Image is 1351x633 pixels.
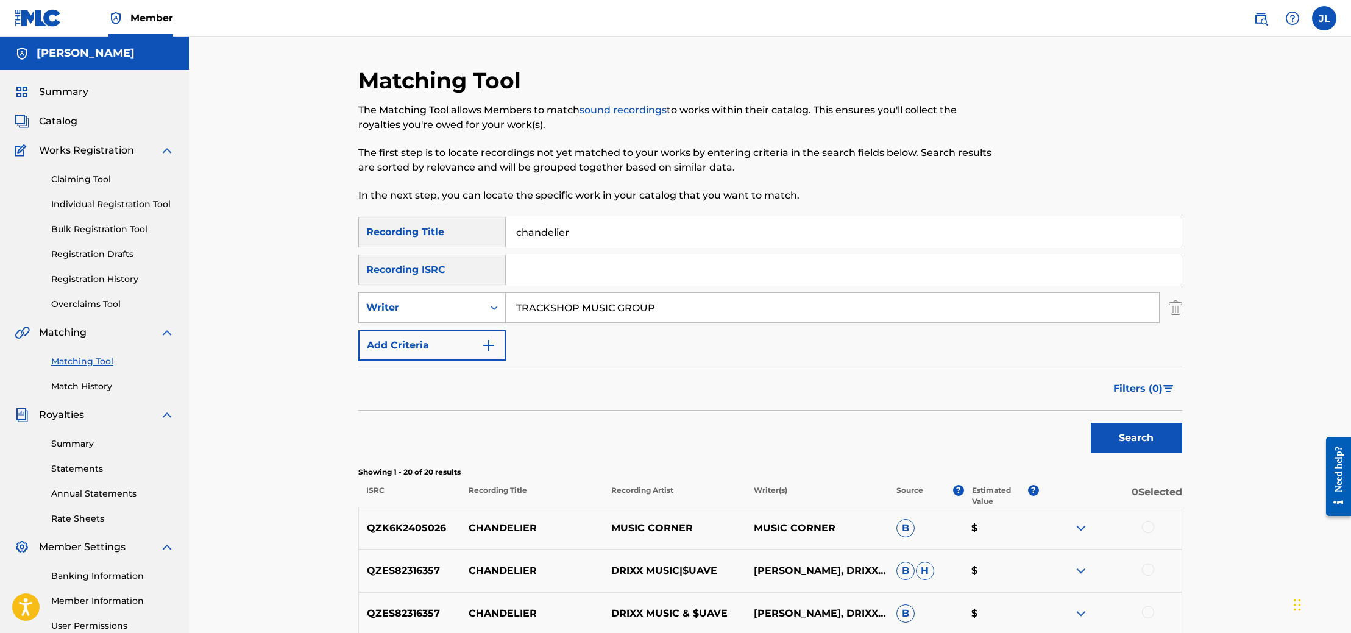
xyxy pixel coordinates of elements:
p: Recording Artist [603,485,746,507]
span: H [916,562,934,580]
a: Statements [51,462,174,475]
p: QZES82316357 [359,606,461,621]
p: $ [963,521,1039,536]
p: The first step is to locate recordings not yet matched to your works by entering criteria in the ... [358,146,993,175]
a: Member Information [51,595,174,607]
div: Help [1280,6,1305,30]
img: search [1253,11,1268,26]
p: [PERSON_NAME], DRIXX MUSIC [746,606,888,621]
img: Works Registration [15,143,30,158]
span: B [896,604,915,623]
p: MUSIC CORNER [746,521,888,536]
button: Filters (0) [1106,373,1182,404]
a: Individual Registration Tool [51,198,174,211]
img: expand [160,408,174,422]
a: Bulk Registration Tool [51,223,174,236]
span: ? [953,485,964,496]
p: CHANDELIER [461,564,603,578]
span: Matching [39,325,87,340]
p: MUSIC CORNER [603,521,746,536]
a: Registration History [51,273,174,286]
img: filter [1163,385,1174,392]
img: Member Settings [15,540,29,554]
a: Claiming Tool [51,173,174,186]
button: Search [1091,423,1182,453]
p: The Matching Tool allows Members to match to works within their catalog. This ensures you'll coll... [358,103,993,132]
img: expand [1074,564,1088,578]
img: expand [1074,606,1088,621]
img: Royalties [15,408,29,422]
span: B [896,519,915,537]
img: Summary [15,85,29,99]
a: Matching Tool [51,355,174,368]
img: expand [160,143,174,158]
span: Catalog [39,114,77,129]
p: Recording Title [460,485,603,507]
p: Estimated Value [972,485,1028,507]
p: QZK6K2405026 [359,521,461,536]
span: Filters ( 0 ) [1113,381,1163,396]
p: DRIXX MUSIC|$UAVE [603,564,746,578]
a: Summary [51,437,174,450]
h2: Matching Tool [358,67,527,94]
form: Search Form [358,217,1182,459]
p: ISRC [358,485,461,507]
p: [PERSON_NAME], DRIXX MUSIC [746,564,888,578]
p: 0 Selected [1039,485,1182,507]
a: Annual Statements [51,487,174,500]
button: Add Criteria [358,330,506,361]
span: B [896,562,915,580]
img: Matching [15,325,30,340]
a: sound recordings [580,104,667,116]
span: Summary [39,85,88,99]
div: Writer [366,300,476,315]
img: Top Rightsholder [108,11,123,26]
span: Royalties [39,408,84,422]
img: Catalog [15,114,29,129]
img: expand [160,540,174,554]
img: help [1285,11,1300,26]
a: User Permissions [51,620,174,632]
p: CHANDELIER [461,606,603,621]
p: In the next step, you can locate the specific work in your catalog that you want to match. [358,188,993,203]
div: Drag [1294,587,1301,623]
p: Source [896,485,923,507]
span: ? [1028,485,1039,496]
a: Overclaims Tool [51,298,174,311]
h5: JERMAINE LOVELY [37,46,135,60]
a: Rate Sheets [51,512,174,525]
iframe: Resource Center [1317,428,1351,526]
img: expand [160,325,174,340]
a: Banking Information [51,570,174,582]
span: Works Registration [39,143,134,158]
p: DRIXX MUSIC & $UAVE [603,606,746,621]
a: CatalogCatalog [15,114,77,129]
a: Registration Drafts [51,248,174,261]
p: $ [963,606,1039,621]
a: Match History [51,380,174,393]
img: expand [1074,521,1088,536]
p: CHANDELIER [461,521,603,536]
img: MLC Logo [15,9,62,27]
span: Member Settings [39,540,126,554]
iframe: Chat Widget [1290,575,1351,633]
div: User Menu [1312,6,1336,30]
p: QZES82316357 [359,564,461,578]
a: Public Search [1249,6,1273,30]
a: SummarySummary [15,85,88,99]
p: Writer(s) [746,485,888,507]
p: Showing 1 - 20 of 20 results [358,467,1182,478]
p: $ [963,564,1039,578]
img: Accounts [15,46,29,61]
span: Member [130,11,173,25]
img: 9d2ae6d4665cec9f34b9.svg [481,338,496,353]
img: Delete Criterion [1169,292,1182,323]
